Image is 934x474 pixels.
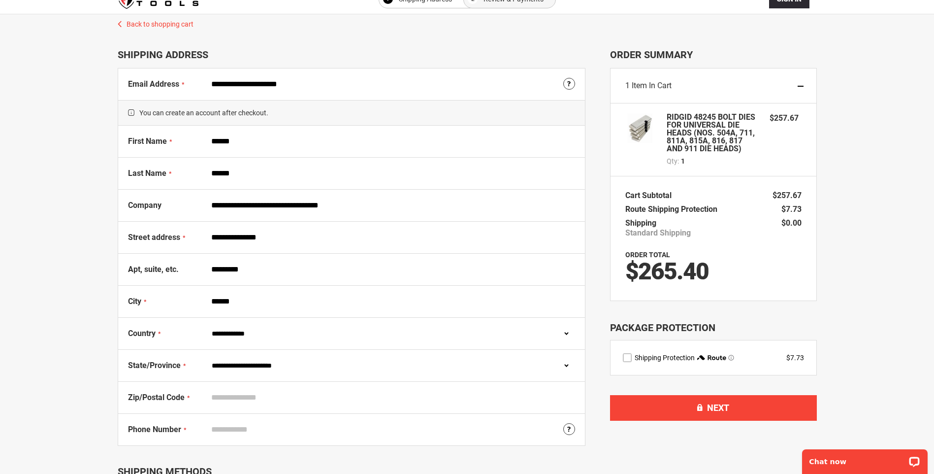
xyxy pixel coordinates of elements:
[781,204,802,214] span: $7.73
[625,113,655,143] img: RIDGID 48245 BOLT DIES FOR UNIVERSAL DIE HEADS (NOS. 504A, 711, 811A, 815A, 816, 817 AND 911 DIE ...
[108,14,827,29] a: Back to shopping cart
[128,393,185,402] span: Zip/Postal Code
[707,403,729,413] span: Next
[128,329,156,338] span: Country
[625,218,656,228] span: Shipping
[625,251,670,259] strong: Order Total
[625,81,630,90] span: 1
[773,191,802,200] span: $257.67
[667,157,677,165] span: Qty
[681,156,685,166] span: 1
[128,265,179,274] span: Apt, suite, etc.
[118,100,585,126] span: You can create an account after checkout.
[610,395,817,421] button: Next
[128,169,166,178] span: Last Name
[128,201,161,210] span: Company
[796,443,934,474] iframe: LiveChat chat widget
[610,321,817,335] div: Package Protection
[728,355,734,361] span: Learn more
[625,228,691,238] span: Standard Shipping
[128,361,181,370] span: State/Province
[625,257,709,285] span: $265.40
[128,425,181,434] span: Phone Number
[635,354,695,362] span: Shipping Protection
[623,353,804,363] div: route shipping protection selector element
[625,203,722,216] th: Route Shipping Protection
[625,189,676,203] th: Cart Subtotal
[770,113,799,123] span: $257.67
[632,81,672,90] span: Item in Cart
[128,79,179,89] span: Email Address
[128,297,141,306] span: City
[128,233,180,242] span: Street address
[610,49,817,61] span: Order Summary
[118,49,585,61] div: Shipping Address
[786,353,804,363] div: $7.73
[667,113,760,153] strong: RIDGID 48245 BOLT DIES FOR UNIVERSAL DIE HEADS (NOS. 504A, 711, 811A, 815A, 816, 817 AND 911 DIE ...
[781,218,802,228] span: $0.00
[128,136,167,146] span: First Name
